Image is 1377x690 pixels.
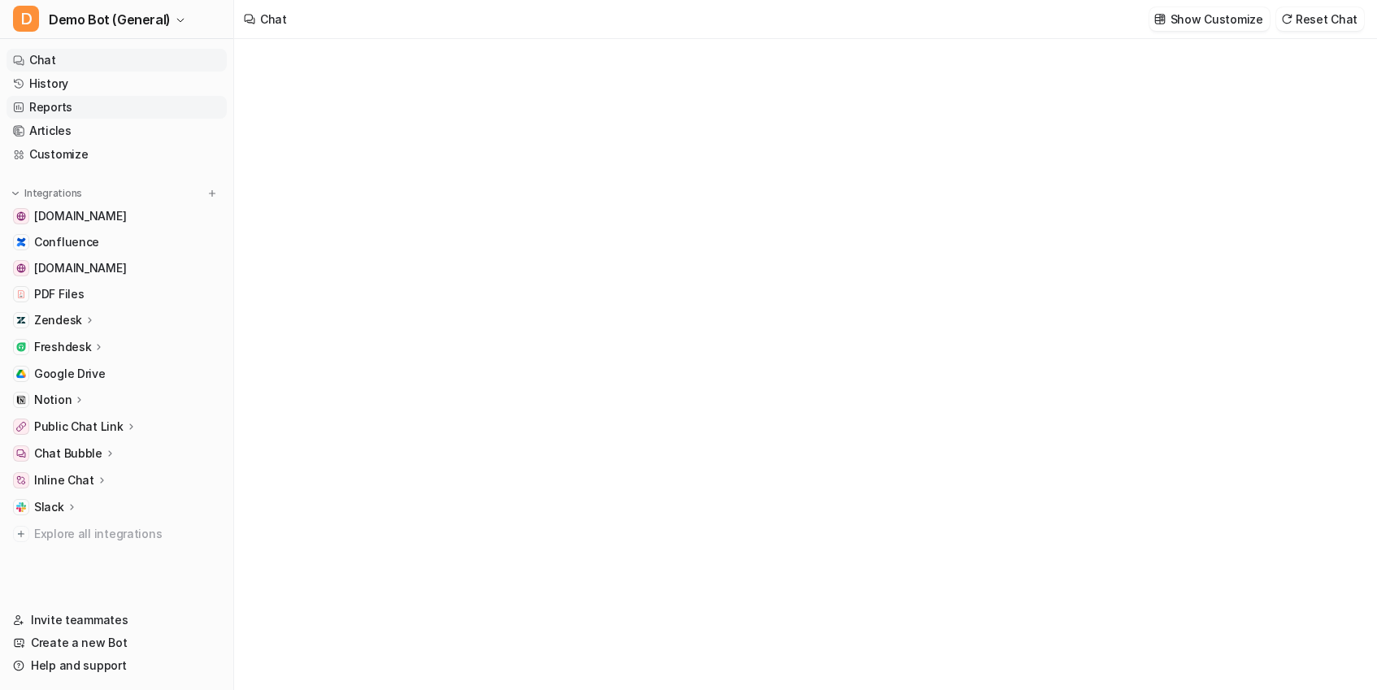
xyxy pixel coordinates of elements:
[7,609,227,631] a: Invite teammates
[7,143,227,166] a: Customize
[34,208,126,224] span: [DOMAIN_NAME]
[34,472,94,488] p: Inline Chat
[16,395,26,405] img: Notion
[7,257,227,280] a: www.airbnb.com[DOMAIN_NAME]
[34,312,82,328] p: Zendesk
[16,449,26,458] img: Chat Bubble
[16,502,26,512] img: Slack
[34,366,106,382] span: Google Drive
[16,211,26,221] img: www.atlassian.com
[16,369,26,379] img: Google Drive
[7,654,227,677] a: Help and support
[7,362,227,385] a: Google DriveGoogle Drive
[34,339,91,355] p: Freshdesk
[7,523,227,545] a: Explore all integrations
[1154,13,1166,25] img: customize
[49,8,171,31] span: Demo Bot (General)
[206,188,218,199] img: menu_add.svg
[7,72,227,95] a: History
[16,237,26,247] img: Confluence
[10,188,21,199] img: expand menu
[1281,13,1292,25] img: reset
[34,260,126,276] span: [DOMAIN_NAME]
[1171,11,1263,28] p: Show Customize
[7,283,227,306] a: PDF FilesPDF Files
[34,286,84,302] span: PDF Files
[7,631,227,654] a: Create a new Bot
[16,315,26,325] img: Zendesk
[34,521,220,547] span: Explore all integrations
[16,289,26,299] img: PDF Files
[1149,7,1270,31] button: Show Customize
[7,185,87,202] button: Integrations
[34,392,72,408] p: Notion
[7,119,227,142] a: Articles
[7,49,227,72] a: Chat
[34,445,102,462] p: Chat Bubble
[16,475,26,485] img: Inline Chat
[34,419,124,435] p: Public Chat Link
[16,422,26,432] img: Public Chat Link
[13,6,39,32] span: D
[24,187,82,200] p: Integrations
[7,205,227,228] a: www.atlassian.com[DOMAIN_NAME]
[34,234,99,250] span: Confluence
[1276,7,1364,31] button: Reset Chat
[260,11,287,28] div: Chat
[13,526,29,542] img: explore all integrations
[7,96,227,119] a: Reports
[7,231,227,254] a: ConfluenceConfluence
[34,499,64,515] p: Slack
[16,263,26,273] img: www.airbnb.com
[16,342,26,352] img: Freshdesk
